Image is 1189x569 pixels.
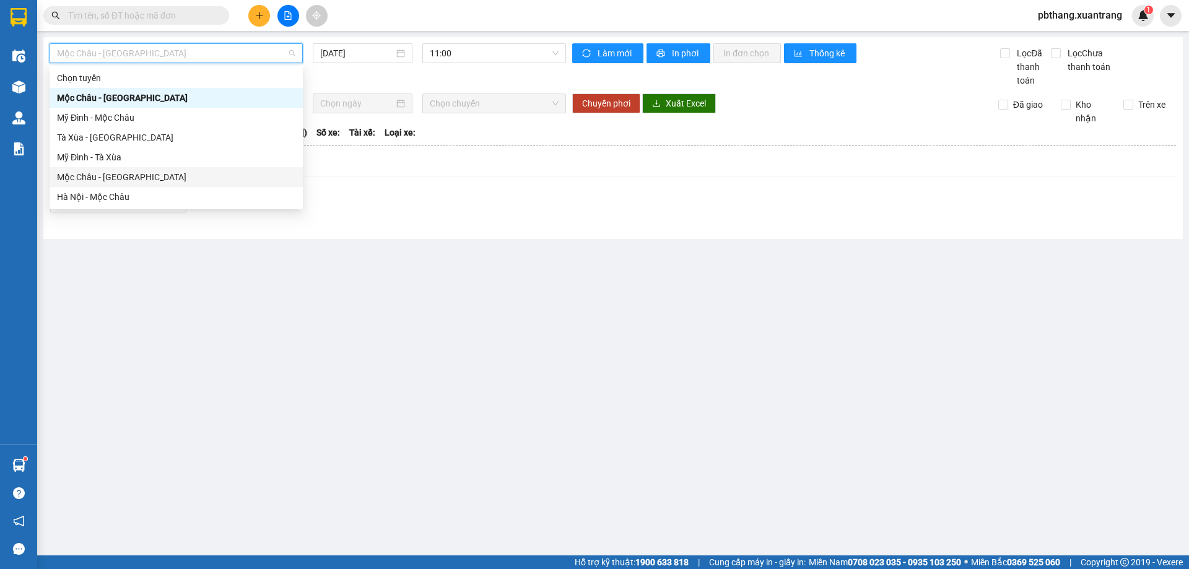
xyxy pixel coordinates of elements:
[50,108,303,128] div: Mỹ Đình - Mộc Châu
[964,560,968,565] span: ⚪️
[1008,98,1048,111] span: Đã giao
[57,131,295,144] div: Tà Xùa - [GEOGRAPHIC_DATA]
[316,126,340,139] span: Số xe:
[572,43,643,63] button: syncLàm mới
[1069,555,1071,569] span: |
[50,128,303,147] div: Tà Xùa - Mỹ Đình
[1160,5,1182,27] button: caret-down
[672,46,700,60] span: In phơi
[1120,558,1129,567] span: copyright
[1138,10,1149,21] img: icon-new-feature
[848,557,961,567] strong: 0708 023 035 - 0935 103 250
[50,68,303,88] div: Chọn tuyến
[572,93,640,113] button: Chuyển phơi
[1144,6,1153,14] sup: 1
[713,43,781,63] button: In đơn chọn
[784,43,856,63] button: bar-chartThống kê
[57,111,295,124] div: Mỹ Đình - Mộc Châu
[1012,46,1050,87] span: Lọc Đã thanh toán
[306,5,328,27] button: aim
[385,126,416,139] span: Loại xe:
[1063,46,1126,74] span: Lọc Chưa thanh toán
[13,515,25,527] span: notification
[57,150,295,164] div: Mỹ Đình - Tà Xùa
[12,111,25,124] img: warehouse-icon
[57,190,295,204] div: Hà Nội - Mộc Châu
[698,555,700,569] span: |
[320,46,394,60] input: 12/09/2025
[57,170,295,184] div: Mộc Châu - [GEOGRAPHIC_DATA]
[11,8,27,27] img: logo-vxr
[1028,7,1132,23] span: pbthang.xuantrang
[12,80,25,93] img: warehouse-icon
[1007,557,1060,567] strong: 0369 525 060
[277,5,299,27] button: file-add
[13,543,25,555] span: message
[50,88,303,108] div: Mộc Châu - Mỹ Đình
[794,49,804,59] span: bar-chart
[575,555,689,569] span: Hỗ trợ kỹ thuật:
[635,557,689,567] strong: 1900 633 818
[598,46,634,60] span: Làm mới
[284,11,292,20] span: file-add
[50,167,303,187] div: Mộc Châu - Hà Nội
[320,97,394,110] input: Chọn ngày
[255,11,264,20] span: plus
[647,43,710,63] button: printerIn phơi
[642,93,716,113] button: downloadXuất Excel
[12,142,25,155] img: solution-icon
[248,5,270,27] button: plus
[809,46,847,60] span: Thống kê
[430,94,559,113] span: Chọn chuyến
[1165,10,1177,21] span: caret-down
[57,44,295,63] span: Mộc Châu - Mỹ Đình
[312,11,321,20] span: aim
[656,49,667,59] span: printer
[582,49,593,59] span: sync
[68,9,214,22] input: Tìm tên, số ĐT hoặc mã đơn
[809,555,961,569] span: Miền Nam
[709,555,806,569] span: Cung cấp máy in - giấy in:
[57,91,295,105] div: Mộc Châu - [GEOGRAPHIC_DATA]
[50,147,303,167] div: Mỹ Đình - Tà Xùa
[430,44,559,63] span: 11:00
[1133,98,1170,111] span: Trên xe
[971,555,1060,569] span: Miền Bắc
[51,11,60,20] span: search
[12,50,25,63] img: warehouse-icon
[50,187,303,207] div: Hà Nội - Mộc Châu
[13,487,25,499] span: question-circle
[12,459,25,472] img: warehouse-icon
[1146,6,1151,14] span: 1
[349,126,375,139] span: Tài xế:
[1071,98,1114,125] span: Kho nhận
[57,71,295,85] div: Chọn tuyến
[24,457,27,461] sup: 1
